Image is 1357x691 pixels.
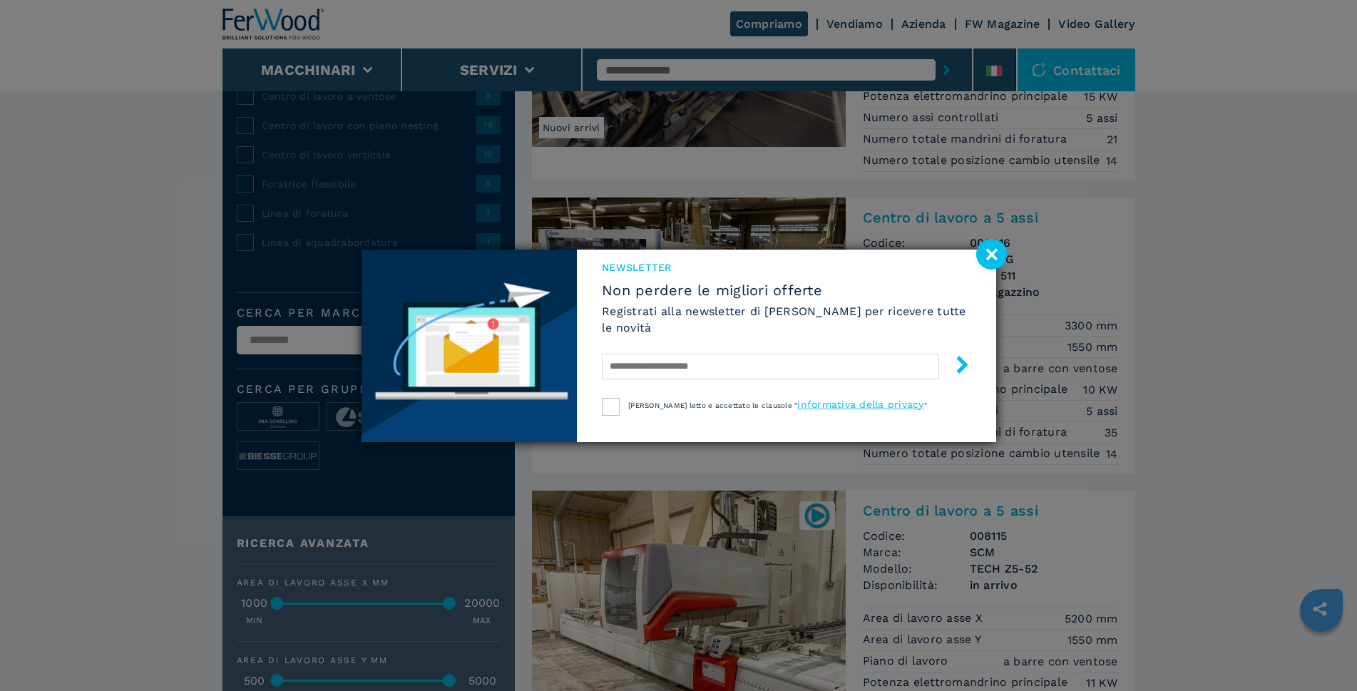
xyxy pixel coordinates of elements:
[602,303,971,336] h6: Registrati alla newsletter di [PERSON_NAME] per ricevere tutte le novità
[797,399,923,410] a: informativa della privacy
[924,401,927,409] span: "
[362,250,578,442] img: Newsletter image
[602,282,971,299] span: Non perdere le migliori offerte
[628,401,797,409] span: [PERSON_NAME] letto e accettato le clausole "
[602,260,971,275] span: NEWSLETTER
[939,350,971,384] button: submit-button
